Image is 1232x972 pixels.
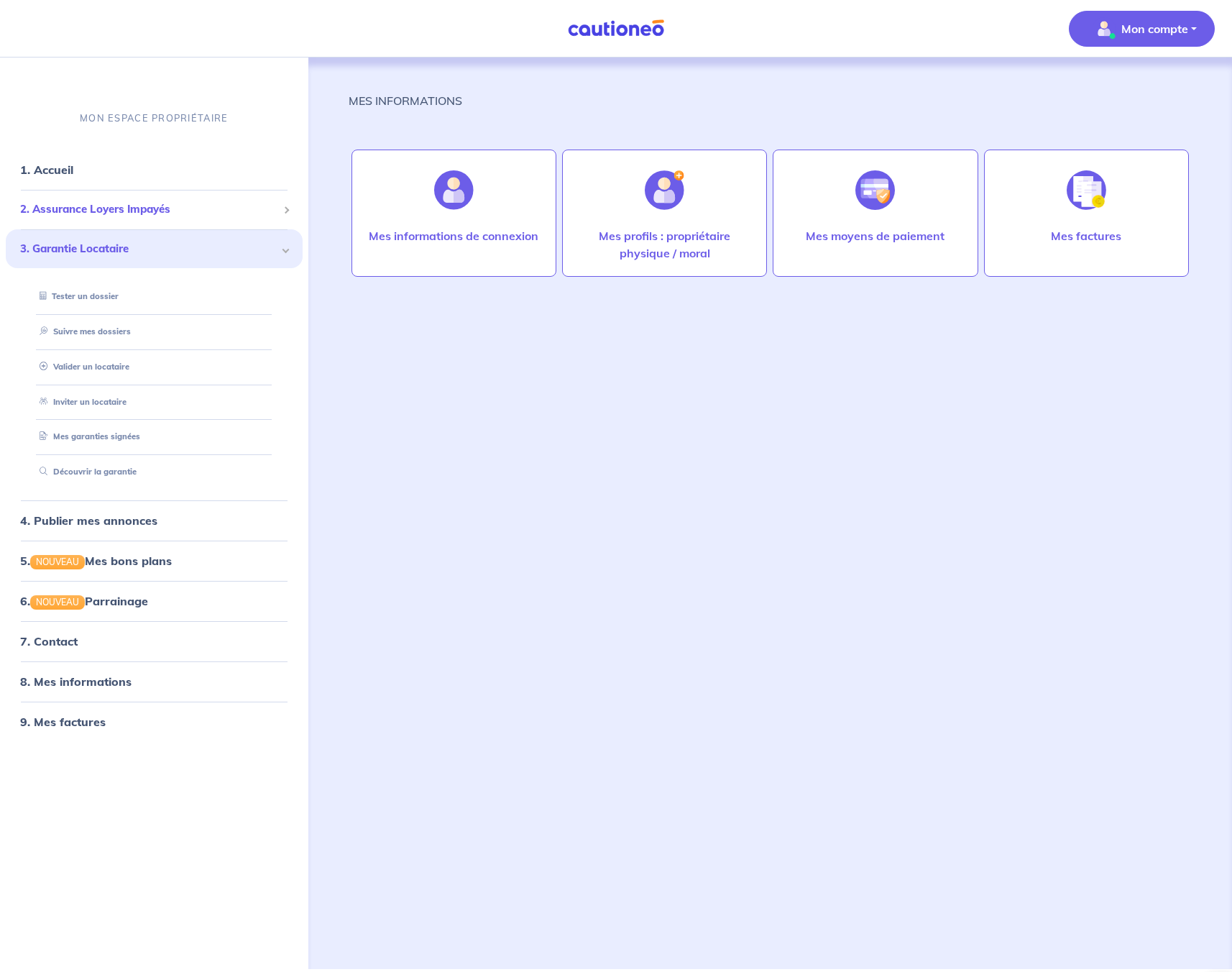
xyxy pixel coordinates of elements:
[23,426,285,449] div: Mes garanties signées
[6,155,303,184] div: 1. Accueil
[6,229,303,269] div: 3. Garantie Locataire
[20,201,277,218] span: 2. Assurance Loyers Impayés
[369,227,538,244] p: Mes informations de connexion
[1067,170,1106,210] img: illu_invoice.svg
[20,241,277,257] span: 3. Garantie Locataire
[1093,17,1116,40] img: illu_account_valid_menu.svg
[1069,11,1215,47] button: illu_account_valid_menu.svgMon compte
[20,513,157,528] a: 4. Publier mes annonces
[23,390,285,414] div: Inviter un locataire
[34,432,140,442] a: Mes garanties signées
[855,170,895,210] img: illu_credit_card_no_anim.svg
[6,708,303,737] div: 9. Mes factures
[6,506,303,535] div: 4. Publier mes annonces
[6,628,303,656] div: 7. Contact
[23,355,285,379] div: Valider un locataire
[434,170,474,210] img: illu_account.svg
[6,668,303,697] div: 8. Mes informations
[34,397,127,407] a: Inviter un locataire
[645,170,684,210] img: illu_account_add.svg
[562,19,670,37] img: Cautioneo
[23,460,285,484] div: Découvrir la garantie
[6,546,303,575] div: 5.NOUVEAUMes bons plans
[34,467,137,477] a: Découvrir la garantie
[20,554,172,568] a: 5.NOUVEAUMes bons plans
[23,285,285,308] div: Tester un dossier
[34,326,131,336] a: Suivre mes dossiers
[806,227,944,244] p: Mes moyens de paiement
[23,320,285,344] div: Suivre mes dossiers
[20,715,106,730] a: 9. Mes factures
[6,587,303,615] div: 6.NOUVEAUParrainage
[80,111,228,125] p: MON ESPACE PROPRIÉTAIRE
[34,291,119,301] a: Tester un dossier
[577,227,752,262] p: Mes profils : propriétaire physique / moral
[20,594,148,608] a: 6.NOUVEAUParrainage
[20,162,73,177] a: 1. Accueil
[1121,20,1188,37] p: Mon compte
[6,196,303,224] div: 2. Assurance Loyers Impayés
[34,362,129,372] a: Valider un locataire
[1051,227,1121,244] p: Mes factures
[349,92,462,109] p: MES INFORMATIONS
[20,635,78,649] a: 7. Contact
[20,675,132,689] a: 8. Mes informations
